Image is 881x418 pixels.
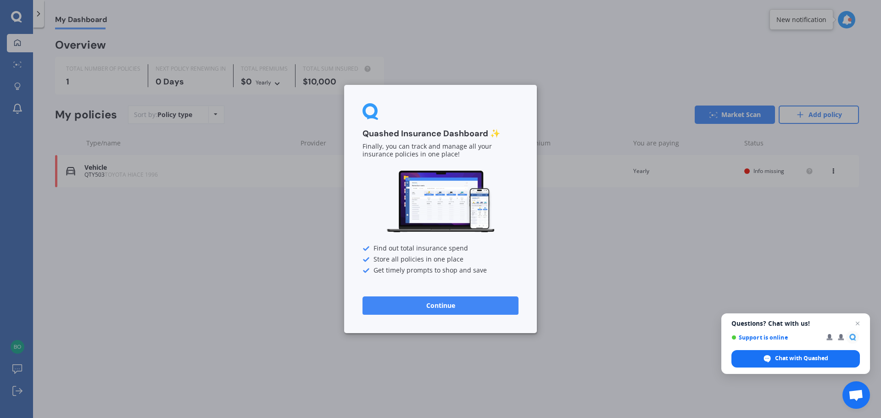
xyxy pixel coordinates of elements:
[385,169,496,234] img: Dashboard
[362,256,519,263] div: Store all policies in one place
[731,320,860,327] span: Questions? Chat with us!
[775,354,828,362] span: Chat with Quashed
[362,245,519,252] div: Find out total insurance spend
[731,334,820,341] span: Support is online
[362,143,519,159] p: Finally, you can track and manage all your insurance policies in one place!
[362,267,519,274] div: Get timely prompts to shop and save
[362,128,519,139] h3: Quashed Insurance Dashboard ✨
[731,350,860,368] span: Chat with Quashed
[362,296,519,315] button: Continue
[842,381,870,409] a: Open chat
